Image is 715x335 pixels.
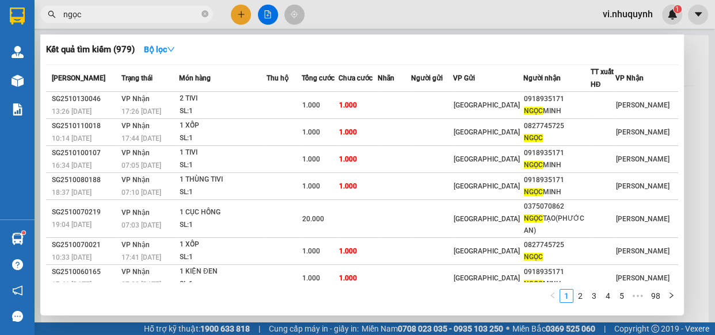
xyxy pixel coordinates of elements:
[302,128,320,136] span: 1.000
[135,40,184,59] button: Bộ lọcdown
[602,290,614,302] a: 4
[339,101,357,109] span: 1.000
[180,174,266,186] div: 1 THÙNG TIVI
[454,182,520,190] span: [GEOGRAPHIC_DATA]
[52,266,118,278] div: SG2510060165
[267,74,288,82] span: Thu hộ
[121,95,150,103] span: VP Nhận
[616,128,670,136] span: [PERSON_NAME]
[524,214,543,222] span: NGỌC
[121,149,150,157] span: VP Nhận
[180,206,266,219] div: 1 CỤC HỒNG
[201,10,208,17] span: close-circle
[180,132,266,145] div: SL: 1
[524,174,590,186] div: 0918935171
[339,128,357,136] span: 1.000
[121,253,161,261] span: 17:41 [DATE]
[52,107,92,115] span: 13:26 [DATE]
[524,253,543,261] span: NGỌC
[668,292,675,299] span: right
[3,46,52,62] span: hura lap
[121,107,161,115] span: 17:26 [DATE]
[10,7,25,25] img: logo-vxr
[339,74,372,82] span: Chưa cước
[121,122,150,130] span: VP Nhận
[180,105,266,118] div: SL: 1
[524,105,590,117] div: MINH
[3,5,166,44] strong: NHẬN:
[647,289,664,303] li: 98
[144,45,175,54] strong: Bộ lọc
[454,274,520,282] span: [GEOGRAPHIC_DATA]
[302,155,320,163] span: 1.000
[52,221,92,229] span: 19:04 [DATE]
[629,289,647,303] li: Next 5 Pages
[524,266,590,278] div: 0918935171
[87,82,150,114] span: CHƯA CƯỚC:
[591,68,614,88] span: TT xuất HĐ
[524,147,590,159] div: 0918935171
[12,46,24,58] img: warehouse-icon
[180,93,266,105] div: 2 TIVI
[616,215,670,223] span: [PERSON_NAME]
[52,120,118,132] div: SG2510110018
[52,74,105,82] span: [PERSON_NAME]
[616,101,670,109] span: [PERSON_NAME]
[524,280,543,288] span: NGỌC
[12,233,24,245] img: warehouse-icon
[524,239,590,251] div: 0827745725
[587,289,601,303] li: 3
[629,289,647,303] span: •••
[664,289,678,303] button: right
[302,182,320,190] span: 1.000
[12,103,24,115] img: solution-icon
[3,25,166,44] span: [GEOGRAPHIC_DATA]
[524,213,590,237] div: TẠO(PHƯỚC AN)
[52,253,92,261] span: 10:33 [DATE]
[121,176,150,184] span: VP Nhận
[524,278,590,290] div: MINH
[524,107,543,115] span: NGỌC
[302,247,320,255] span: 1.000
[48,10,56,18] span: search
[121,188,161,197] span: 07:10 [DATE]
[616,274,670,282] span: [PERSON_NAME]
[546,289,560,303] li: Previous Page
[454,247,520,255] span: [GEOGRAPHIC_DATA]
[302,215,324,223] span: 20.000
[52,280,92,288] span: 17:41 [DATE]
[201,9,208,20] span: close-circle
[180,147,266,159] div: 1 TIVI
[339,182,357,190] span: 1.000
[524,161,543,169] span: NGỌC
[180,159,266,172] div: SL: 1
[454,128,520,136] span: [GEOGRAPHIC_DATA]
[121,221,161,229] span: 07:03 [DATE]
[52,206,118,218] div: SG2510070219
[52,174,118,186] div: SG2510080188
[453,74,475,82] span: VP Gửi
[52,147,118,159] div: SG2510100107
[524,188,543,196] span: NGỌC
[52,239,118,251] div: SG2510070021
[615,74,644,82] span: VP Nhận
[616,155,670,163] span: [PERSON_NAME]
[3,64,84,80] span: 0937505123
[339,247,357,255] span: 1.000
[549,292,556,299] span: left
[180,120,266,132] div: 1 XỐP
[4,82,83,114] span: CƯỚC RỒI:
[52,161,92,170] span: 16:34 [DATE]
[12,285,23,296] span: notification
[524,186,590,198] div: MINH
[524,159,590,171] div: MINH
[63,8,199,21] input: Tìm tên, số ĐT hoặc mã đơn
[601,289,615,303] li: 4
[52,134,92,143] span: 10:14 [DATE]
[121,74,153,82] span: Trạng thái
[524,201,590,213] div: 0375070862
[302,274,320,282] span: 1.000
[648,290,664,302] a: 98
[664,289,678,303] li: Next Page
[524,120,590,132] div: 0827745725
